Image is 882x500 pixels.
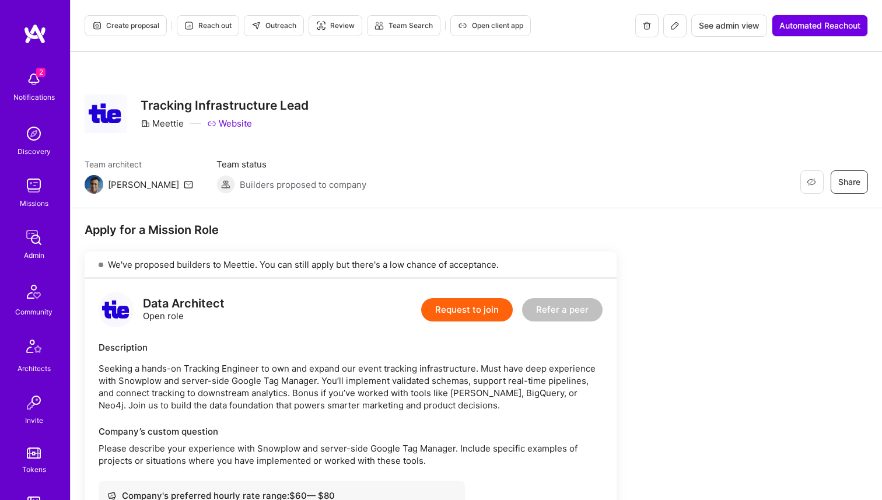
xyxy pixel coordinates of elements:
[99,425,603,438] div: Company’s custom question
[184,180,193,189] i: icon Mail
[458,20,523,31] span: Open client app
[807,177,816,187] i: icon EyeClosed
[20,197,48,209] div: Missions
[85,222,617,237] div: Apply for a Mission Role
[779,20,860,32] span: Automated Reachout
[691,15,767,37] button: See admin view
[85,158,193,170] span: Team architect
[450,15,531,36] button: Open client app
[99,442,603,467] p: Please describe your experience with Snowplow and server-side Google Tag Manager. Include specifi...
[177,15,239,36] button: Reach out
[421,298,513,321] button: Request to join
[699,20,759,32] span: See admin view
[20,334,48,362] img: Architects
[27,447,41,459] img: tokens
[184,20,232,31] span: Reach out
[99,362,603,411] p: Seeking a hands-on Tracking Engineer to own and expand our event tracking infrastructure. Must ha...
[240,179,366,191] span: Builders proposed to company
[25,414,43,426] div: Invite
[141,98,309,113] h3: Tracking Infrastructure Lead
[374,20,433,31] span: Team Search
[316,21,325,30] i: icon Targeter
[23,23,47,44] img: logo
[22,226,45,249] img: admin teamwork
[367,15,440,36] button: Team Search
[24,249,44,261] div: Admin
[108,179,179,191] div: [PERSON_NAME]
[216,158,366,170] span: Team status
[143,298,225,310] div: Data Architect
[107,491,116,500] i: icon Cash
[85,95,127,132] img: Company Logo
[20,278,48,306] img: Community
[244,15,304,36] button: Outreach
[251,20,296,31] span: Outreach
[15,306,52,318] div: Community
[207,117,252,130] a: Website
[17,145,51,158] div: Discovery
[85,175,103,194] img: Team Architect
[143,298,225,322] div: Open role
[22,174,45,197] img: teamwork
[92,20,159,31] span: Create proposal
[36,68,45,77] span: 2
[99,292,134,327] img: logo
[831,170,868,194] button: Share
[772,15,868,37] button: Automated Reachout
[22,68,45,91] img: bell
[92,21,101,30] i: icon Proposal
[85,15,167,36] button: Create proposal
[99,341,603,354] div: Description
[17,362,51,375] div: Architects
[141,119,150,128] i: icon CompanyGray
[141,117,184,130] div: Meettie
[22,391,45,414] img: Invite
[22,463,46,475] div: Tokens
[13,91,55,103] div: Notifications
[522,298,603,321] button: Refer a peer
[838,176,860,188] span: Share
[216,175,235,194] img: Builders proposed to company
[316,20,355,31] span: Review
[85,251,617,278] div: We've proposed builders to Meettie. You can still apply but there's a low chance of acceptance.
[22,122,45,145] img: discovery
[309,15,362,36] button: Review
